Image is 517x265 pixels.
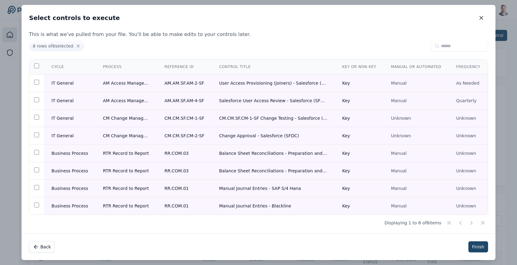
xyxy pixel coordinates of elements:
[95,127,157,145] td: CM Change Management
[449,180,488,197] td: Unknown
[44,59,95,74] th: Cycle
[212,197,335,215] td: Manual Journal Entries - Blackline
[335,110,384,127] td: Key
[44,110,95,127] td: IT General
[335,180,384,197] td: Key
[212,180,335,197] td: Manual Journal Entries - SAP S/4 Hana
[212,59,335,74] th: Control Title
[212,127,335,145] td: Change Approval - Salesforce (SFDC)
[449,59,488,74] th: Frequency
[212,74,335,92] td: User Access Provisioning (Joiners) - Salesforce (SFDC)
[335,197,384,215] td: Key
[449,197,488,215] td: Unknown
[449,92,488,110] td: Quarterly
[95,92,157,110] td: AM Access Management
[335,162,384,180] td: Key
[335,74,384,92] td: Key
[157,92,212,110] td: AM.AM.SF.AM-4-SF
[95,162,157,180] td: RTR Record to Report
[449,145,488,162] td: Unknown
[29,241,55,253] button: Back
[95,110,157,127] td: CM Change Management
[212,162,335,180] td: Balance Sheet Reconciliations - Preparation and Review - Blackline
[384,74,449,92] td: Manual
[212,92,335,110] td: Salesforce User Access Review - Salesforce (SFDC)
[384,180,449,197] td: Manual
[157,180,212,197] td: RR.COM.01
[335,92,384,110] td: Key
[95,197,157,215] td: RTR Record to Report
[22,31,495,38] p: This is what we've pulled from your file. You'll be able to make edits to your controls later.
[384,92,449,110] td: Manual
[44,74,95,92] td: IT General
[335,127,384,145] td: Key
[335,145,384,162] td: Key
[29,14,120,22] h2: Select controls to execute
[384,59,449,74] th: Manual or Automated
[95,145,157,162] td: RTR Record to Report
[212,110,335,127] td: CM.CM.SF.CM-1-SF Change Testing - Salesforce (SFDC)
[157,197,212,215] td: RR.COM.01
[44,197,95,215] td: Business Process
[157,110,212,127] td: CM.CM.SF.CM-1-SF
[44,180,95,197] td: Business Process
[44,127,95,145] td: IT General
[95,59,157,74] th: Process
[449,74,488,92] td: As Needed
[449,127,488,145] td: Unknown
[44,145,95,162] td: Business Process
[157,59,212,74] th: Reference ID
[95,74,157,92] td: AM Access Management
[384,110,449,127] td: Unknown
[212,145,335,162] td: Balance Sheet Reconciliations - Preparation and Review - SAP S/4 Hana
[157,74,212,92] td: AM.AM.SF.AM-2-SF
[384,197,449,215] td: Manual
[384,162,449,180] td: Manual
[95,180,157,197] td: RTR Record to Report
[29,40,84,51] span: 8 rows of 8 selected
[468,241,488,252] button: Finish
[157,162,212,180] td: RR.COM.03
[44,162,95,180] td: Business Process
[449,162,488,180] td: Unknown
[449,110,488,127] td: Unknown
[335,59,384,74] th: Key or Non Key
[157,145,212,162] td: RR.COM.03
[29,217,488,228] div: Displaying 1 to 8 of 8 items
[44,92,95,110] td: IT General
[157,127,212,145] td: CM.CM.SF.CM-2-SF
[384,145,449,162] td: Manual
[384,127,449,145] td: Unknown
